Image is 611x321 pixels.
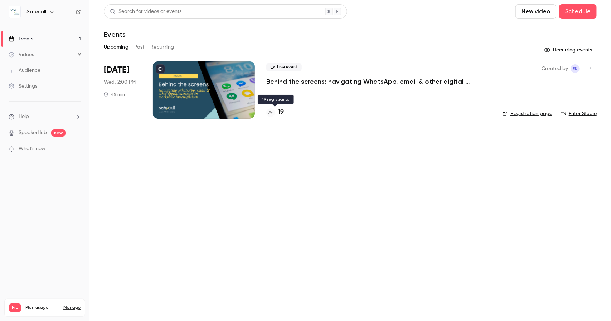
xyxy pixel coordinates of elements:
[150,41,174,53] button: Recurring
[104,92,125,97] div: 45 min
[19,145,45,153] span: What's new
[104,79,136,86] span: Wed, 2:00 PM
[19,129,47,137] a: SpeakerHub
[9,51,34,58] div: Videos
[503,110,552,117] a: Registration page
[9,6,20,18] img: Safecall
[19,113,29,120] span: Help
[9,113,81,120] li: help-dropdown-opener
[104,30,126,39] h1: Events
[571,64,580,73] span: Emma` Koster
[25,305,59,311] span: Plan usage
[278,108,284,117] h4: 19
[561,110,597,117] a: Enter Studio
[63,305,81,311] a: Manage
[134,41,145,53] button: Past
[104,64,129,76] span: [DATE]
[9,303,21,312] span: Pro
[104,41,128,53] button: Upcoming
[266,63,302,71] span: Live event
[573,64,578,73] span: EK
[9,67,40,74] div: Audience
[9,83,37,90] div: Settings
[26,8,46,15] h6: Safecall
[110,8,181,15] div: Search for videos or events
[559,4,597,19] button: Schedule
[515,4,556,19] button: New video
[266,108,284,117] a: 19
[9,35,33,43] div: Events
[104,61,141,119] div: Oct 8 Wed, 2:00 PM (Europe/London)
[541,44,597,56] button: Recurring events
[51,129,66,137] span: new
[266,77,481,86] a: Behind the screens: navigating WhatsApp, email & other digital messages in workplace investigations
[72,146,81,152] iframe: Noticeable Trigger
[542,64,568,73] span: Created by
